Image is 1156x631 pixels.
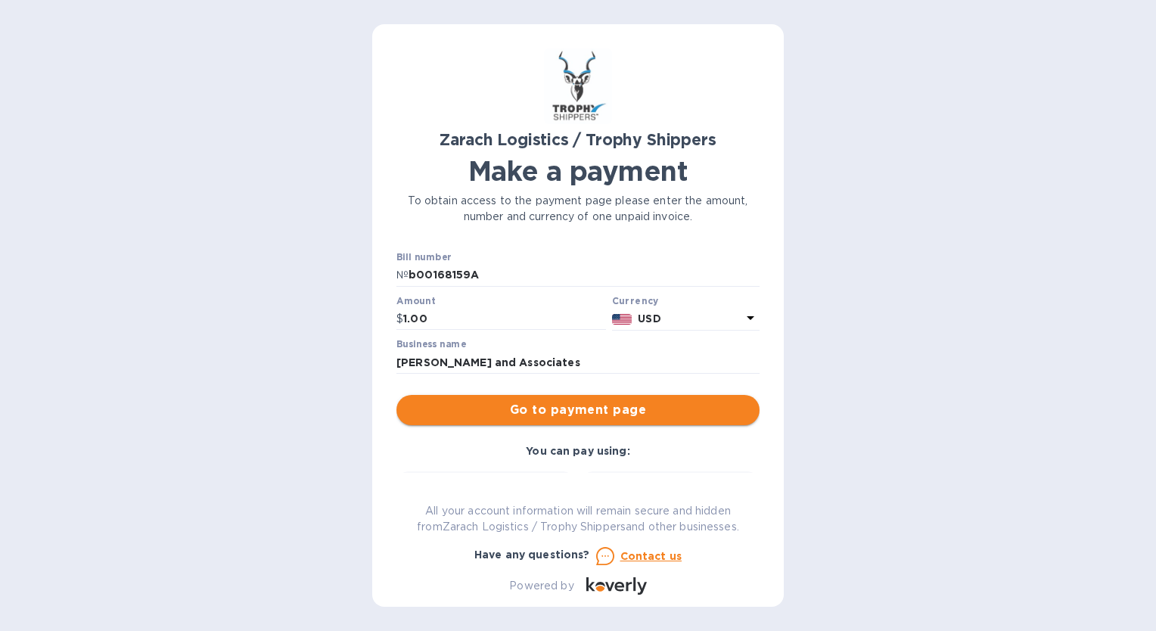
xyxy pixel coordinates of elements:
[396,503,760,535] p: All your account information will remain secure and hidden from Zarach Logistics / Trophy Shipper...
[396,155,760,187] h1: Make a payment
[509,578,573,594] p: Powered by
[396,193,760,225] p: To obtain access to the payment page please enter the amount, number and currency of one unpaid i...
[612,314,632,325] img: USD
[396,253,451,263] label: Bill number
[440,130,716,149] b: Zarach Logistics / Trophy Shippers
[403,308,606,331] input: 0.00
[396,311,403,327] p: $
[409,264,760,287] input: Enter bill number
[526,445,629,457] b: You can pay using:
[396,297,435,306] label: Amount
[620,550,682,562] u: Contact us
[638,312,660,325] b: USD
[396,267,409,283] p: №
[396,340,466,350] label: Business name
[396,351,760,374] input: Enter business name
[396,395,760,425] button: Go to payment page
[474,549,590,561] b: Have any questions?
[612,295,659,306] b: Currency
[409,401,747,419] span: Go to payment page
